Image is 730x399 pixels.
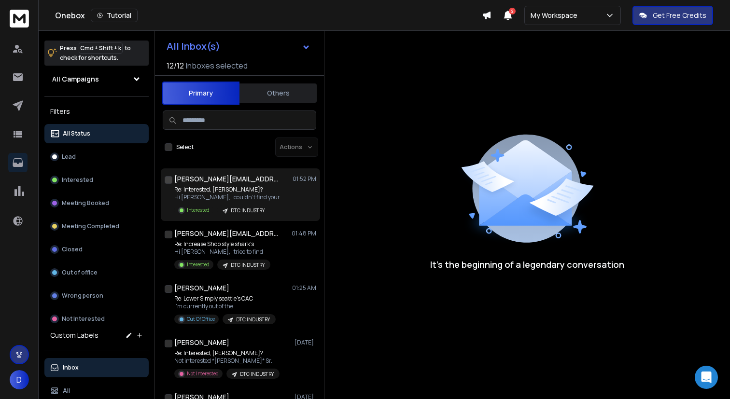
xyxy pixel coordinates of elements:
h1: [PERSON_NAME][EMAIL_ADDRESS][DOMAIN_NAME] [174,174,281,184]
p: Inbox [63,364,79,371]
p: Lead [62,153,76,161]
p: DTC INDUSTRY [231,261,265,269]
p: All [63,387,70,395]
button: Lead [44,147,149,166]
button: All Inbox(s) [159,37,318,56]
h1: All Inbox(s) [167,41,220,51]
p: Hi [PERSON_NAME], I couldn't find your [174,193,280,201]
button: D [10,370,29,389]
p: DTC INDUSTRY [236,316,270,323]
span: 12 / 12 [167,60,184,71]
button: All Status [44,124,149,143]
p: Interested [62,176,93,184]
p: DTC INDUSTRY [240,371,274,378]
span: Cmd + Shift + k [79,42,123,54]
div: Onebox [55,9,482,22]
p: Interested [187,206,210,214]
p: Meeting Completed [62,222,119,230]
p: Re: Increase Shop style shark's [174,240,270,248]
p: 01:52 PM [293,175,316,183]
label: Select [176,143,194,151]
p: Get Free Credits [653,11,706,20]
button: Out of office [44,263,149,282]
p: Out of office [62,269,98,276]
button: Meeting Booked [44,193,149,213]
p: Out Of Office [187,316,215,323]
button: Get Free Credits [632,6,713,25]
h3: Inboxes selected [186,60,248,71]
h3: Custom Labels [50,330,98,340]
button: Inbox [44,358,149,377]
p: Press to check for shortcuts. [60,43,131,63]
p: Wrong person [62,292,103,300]
button: Primary [162,82,239,105]
p: 01:48 PM [292,230,316,237]
span: 2 [509,8,516,14]
button: All Campaigns [44,69,149,89]
p: Not interested *[PERSON_NAME]* Sr. [174,357,280,365]
p: DTC INDUSTRY [231,207,265,214]
p: All Status [63,130,90,138]
h3: Filters [44,105,149,118]
h1: [PERSON_NAME] [174,338,229,347]
h1: All Campaigns [52,74,99,84]
button: Others [239,83,317,104]
p: It’s the beginning of a legendary conversation [430,258,624,271]
div: Open Intercom Messenger [695,366,718,389]
p: 01:25 AM [292,284,316,292]
p: Not Interested [187,370,219,377]
button: Interested [44,170,149,190]
p: Hi [PERSON_NAME], I tried to find [174,248,270,256]
p: Meeting Booked [62,199,109,207]
button: Not Interested [44,309,149,329]
p: Interested [187,261,210,268]
button: Wrong person [44,286,149,305]
p: Not Interested [62,315,105,323]
button: Closed [44,240,149,259]
button: Meeting Completed [44,217,149,236]
p: Closed [62,246,83,253]
p: Re: Interested, [PERSON_NAME]? [174,349,280,357]
p: [DATE] [295,339,316,346]
p: I’m currently out of the [174,303,276,310]
h1: [PERSON_NAME] [174,283,229,293]
button: Tutorial [91,9,138,22]
p: Re: Lower Simply seattle's CAC [174,295,276,303]
p: My Workspace [531,11,581,20]
p: Re: Interested, [PERSON_NAME]? [174,186,280,193]
h1: [PERSON_NAME][EMAIL_ADDRESS][PERSON_NAME][DOMAIN_NAME] [174,229,281,238]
